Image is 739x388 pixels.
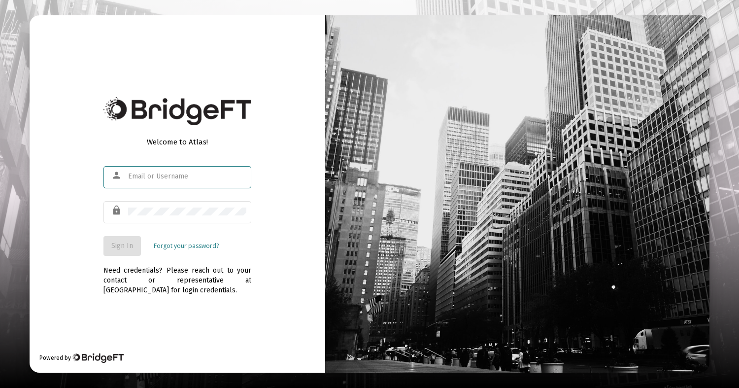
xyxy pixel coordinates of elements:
div: Powered by [39,353,124,363]
img: Bridge Financial Technology Logo [72,353,124,363]
button: Sign In [103,236,141,256]
a: Forgot your password? [154,241,219,251]
img: Bridge Financial Technology Logo [103,97,251,125]
mat-icon: person [111,170,123,181]
span: Sign In [111,242,133,250]
div: Welcome to Atlas! [103,137,251,147]
input: Email or Username [128,173,246,180]
div: Need credentials? Please reach out to your contact or representative at [GEOGRAPHIC_DATA] for log... [103,256,251,295]
mat-icon: lock [111,205,123,216]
